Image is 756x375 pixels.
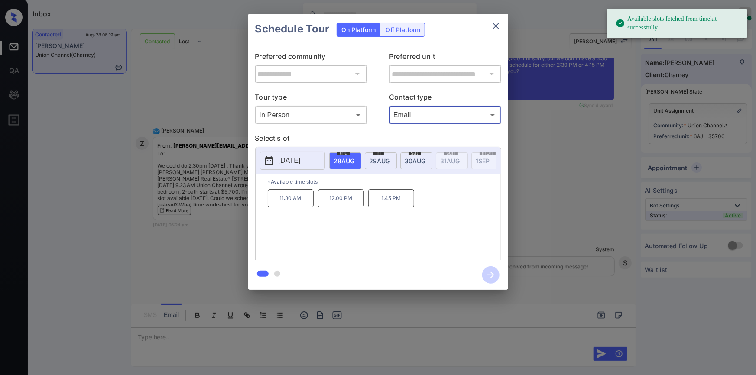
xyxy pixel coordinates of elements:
h2: Schedule Tour [248,14,337,44]
span: 29 AUG [370,157,390,165]
span: 30 AUG [405,157,426,165]
p: *Available time slots [268,174,501,189]
p: Preferred unit [389,51,501,65]
p: Preferred community [255,51,367,65]
button: close [487,17,505,35]
p: 1:45 PM [368,189,414,207]
div: date-select [365,152,397,169]
button: btn-next [477,264,505,286]
div: Available slots fetched from timekit successfully [616,11,740,36]
span: fri [373,150,384,155]
div: Email [391,108,499,122]
div: On Platform [337,23,380,36]
div: date-select [400,152,432,169]
p: Contact type [389,92,501,106]
div: date-select [329,152,361,169]
p: Select slot [255,133,501,147]
span: sat [409,150,421,155]
span: thu [337,150,350,155]
div: Off Platform [381,23,425,36]
span: 28 AUG [334,157,355,165]
p: 12:00 PM [318,189,364,207]
p: [DATE] [279,155,301,166]
p: 11:30 AM [268,189,314,207]
p: Tour type [255,92,367,106]
button: [DATE] [260,152,325,170]
div: In Person [257,108,365,122]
